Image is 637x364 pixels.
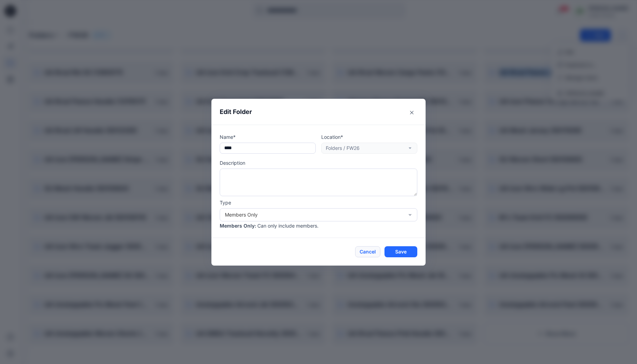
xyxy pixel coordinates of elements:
button: Close [406,107,417,118]
p: Location* [321,133,417,141]
p: Type [220,199,417,206]
p: Name* [220,133,316,141]
p: Can only include members. [257,222,318,229]
button: Cancel [355,246,380,257]
p: Description [220,159,417,166]
header: Edit Folder [211,99,426,125]
div: Members Only [225,211,404,218]
button: Save [384,246,417,257]
p: Members Only : [220,222,256,229]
